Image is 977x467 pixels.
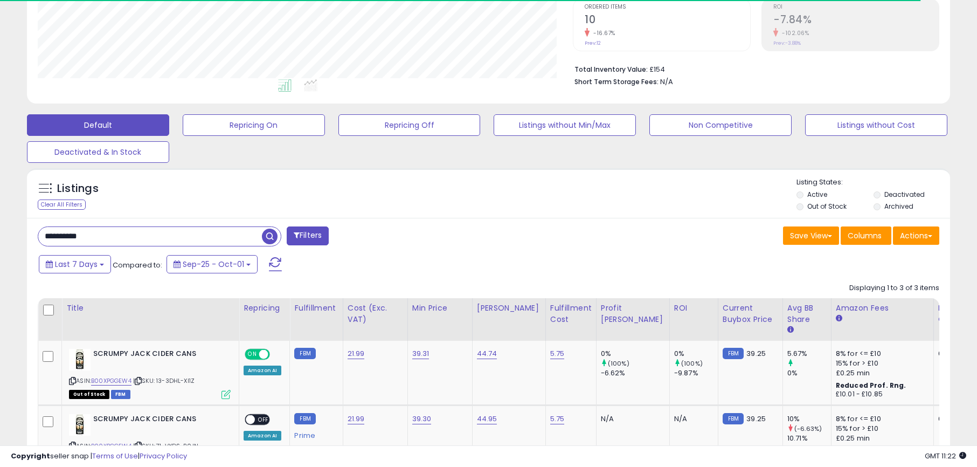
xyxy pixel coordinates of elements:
small: FBM [723,413,744,424]
a: 21.99 [348,414,365,424]
button: Repricing Off [338,114,481,136]
span: OFF [268,350,286,359]
div: 15% for > £10 [836,424,925,434]
span: Sep-25 - Oct-01 [183,259,244,270]
span: 2025-10-10 11:22 GMT [925,451,966,461]
img: 418MIMjxK1L._SL40_.jpg [69,414,91,436]
div: Amazon AI [244,431,281,441]
div: Fulfillable Quantity [938,303,975,325]
div: 0 [938,349,972,359]
div: Displaying 1 to 3 of 3 items [849,283,939,293]
button: Last 7 Days [39,255,111,273]
button: Filters [287,226,329,245]
div: 0% [601,349,669,359]
div: Cost (Exc. VAT) [348,303,403,325]
button: Listings without Cost [805,114,947,136]
div: Amazon Fees [836,303,929,314]
small: Prev: -3.88% [773,40,801,46]
a: Terms of Use [92,451,138,461]
div: ASIN: [69,349,231,398]
span: 39.25 [746,348,766,359]
label: Out of Stock [807,202,847,211]
div: N/A [674,414,710,424]
div: £10.01 - £10.85 [836,390,925,399]
div: 0% [787,368,831,378]
div: 10.71% [787,434,831,443]
p: Listing States: [796,177,950,188]
a: B00XPGGEW4 [91,376,131,386]
div: Min Price [412,303,468,314]
b: SCRUMPY JACK CIDER CANS [93,349,224,362]
div: Prime [294,427,334,440]
div: Repricing [244,303,285,314]
div: N/A [601,414,661,424]
div: £0.25 min [836,434,925,443]
h2: 10 [585,13,750,28]
a: 44.74 [477,348,497,359]
b: SCRUMPY JACK CIDER CANS [93,414,224,427]
small: -102.06% [778,29,809,37]
div: Fulfillment Cost [550,303,592,325]
div: £0.25 min [836,368,925,378]
strong: Copyright [11,451,50,461]
b: Total Inventory Value: [574,65,648,74]
small: Prev: 12 [585,40,601,46]
span: Columns [848,230,882,241]
a: 44.95 [477,414,497,424]
div: Clear All Filters [38,200,86,210]
div: Avg BB Share [787,303,827,325]
div: 8% for <= £10 [836,349,925,359]
div: ROI [674,303,713,314]
span: | SKU: 13-3DHL-XI1Z [133,376,195,385]
div: -6.62% [601,368,669,378]
img: 418MIMjxK1L._SL40_.jpg [69,349,91,370]
button: Actions [893,226,939,245]
small: (100%) [681,359,703,368]
b: Reduced Prof. Rng. [836,381,906,390]
h2: -7.84% [773,13,939,28]
div: -9.87% [674,368,718,378]
div: Profit [PERSON_NAME] [601,303,665,325]
div: Current Buybox Price [723,303,778,325]
div: 10% [787,414,831,424]
div: [PERSON_NAME] [477,303,541,314]
label: Archived [884,202,913,211]
div: Title [66,303,234,314]
span: ON [246,350,259,359]
span: All listings that are currently out of stock and unavailable for purchase on Amazon [69,390,109,399]
button: Listings without Min/Max [494,114,636,136]
button: Save View [783,226,839,245]
button: Non Competitive [649,114,792,136]
a: 5.75 [550,414,565,424]
div: Amazon AI [244,366,281,375]
span: Compared to: [113,260,162,270]
small: Amazon Fees. [836,314,842,324]
a: 21.99 [348,348,365,359]
span: N/A [660,77,673,87]
div: Fulfillment [294,303,338,314]
div: 5.67% [787,349,831,359]
button: Columns [841,226,891,245]
span: Ordered Items [585,4,750,10]
a: 39.31 [412,348,429,359]
label: Active [807,190,827,199]
li: £154 [574,62,931,75]
span: ROI [773,4,939,10]
span: FBM [111,390,130,399]
button: Default [27,114,169,136]
label: Deactivated [884,190,925,199]
div: 8% for <= £10 [836,414,925,424]
b: Short Term Storage Fees: [574,77,659,86]
a: 39.30 [412,414,432,424]
small: FBM [723,348,744,359]
button: Sep-25 - Oct-01 [167,255,258,273]
button: Repricing On [183,114,325,136]
small: FBM [294,348,315,359]
span: Last 7 Days [55,259,98,270]
div: 0% [674,349,718,359]
small: (100%) [608,359,629,368]
h5: Listings [57,181,99,196]
small: FBM [294,413,315,424]
small: Avg BB Share. [787,325,794,335]
small: (-6.63%) [794,424,822,433]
